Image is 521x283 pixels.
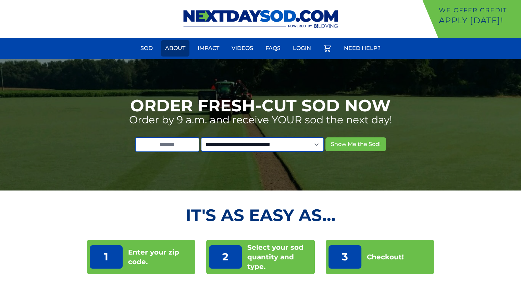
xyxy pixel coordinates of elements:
[161,40,189,57] a: About
[247,243,312,271] p: Select your sod quantity and type.
[261,40,285,57] a: FAQs
[325,137,386,151] button: Show Me the Sod!
[227,40,257,57] a: Videos
[340,40,385,57] a: Need Help?
[439,15,518,26] p: Apply [DATE]!
[367,252,404,262] p: Checkout!
[194,40,223,57] a: Impact
[328,245,361,269] p: 3
[136,40,157,57] a: Sod
[439,5,518,15] p: We offer Credit
[129,114,392,126] p: Order by 9 a.m. and receive YOUR sod the next day!
[87,207,434,223] h2: It's as Easy As...
[289,40,315,57] a: Login
[128,247,193,267] p: Enter your zip code.
[90,245,123,269] p: 1
[209,245,242,269] p: 2
[130,97,391,114] h1: Order Fresh-Cut Sod Now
